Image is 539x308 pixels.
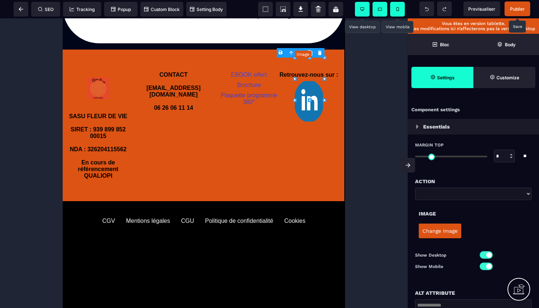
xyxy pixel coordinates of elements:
[411,26,535,31] p: Les modifications ici n’affecterons pas la version desktop
[505,42,516,47] strong: Body
[419,209,528,218] div: Image
[38,7,54,12] span: SEO
[84,53,138,93] b: CONTACT [EMAIL_ADDRESS][DOMAIN_NAME] 06 26 06 11 14
[142,199,210,206] div: Politique de confidentialité
[423,122,450,131] p: Essentials
[174,64,198,70] a: Brochure
[70,7,95,12] span: Tracking
[411,67,473,88] span: Settings
[231,62,261,104] img: 1a59c7fc07b2df508e9f9470b57f58b2_Design_sans_titre_(2).png
[6,95,65,101] b: SASU FLEUR DE VIE
[415,177,532,186] div: Action
[408,34,473,55] span: Open Blocks
[40,199,52,206] div: CGV
[473,67,535,88] span: Open Style Manager
[496,75,519,80] strong: Customize
[221,199,243,206] div: Cookies
[415,251,473,259] p: Show Desktop
[217,53,275,59] b: Retrouvez-nous sur :
[473,34,539,55] span: Open Layer Manager
[158,74,216,87] a: Plaquette programme 360°
[7,108,65,160] b: SIRET : 939 899 852 00015 NDA : 326204115562 En cours de référencement QUALIOPI
[276,2,290,17] span: Screenshot
[415,142,444,148] span: Margin Top
[144,7,180,12] span: Custom Block
[168,53,204,59] a: EBOOK offert
[468,6,495,12] span: Previsualiser
[408,103,539,117] div: Component settings
[437,75,455,80] strong: Settings
[440,42,449,47] strong: Bloc
[415,263,473,270] p: Show Mobile
[419,224,461,238] button: Change Image
[510,6,525,12] span: Publier
[411,21,535,26] p: Vous êtes en version tablette.
[190,7,223,12] span: Setting Body
[463,1,500,16] span: Preview
[416,124,419,129] img: loading
[118,199,132,206] div: CGU
[258,2,273,17] span: View components
[415,289,532,297] div: Alt attribute
[111,7,131,12] span: Popup
[63,199,107,206] div: Mentions légales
